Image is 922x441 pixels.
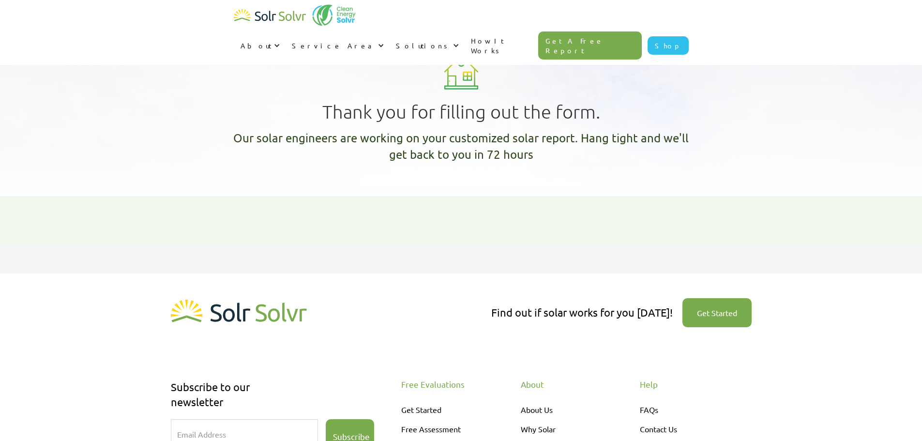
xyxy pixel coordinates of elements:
[682,298,752,327] a: Get Started
[640,380,732,389] div: Help
[521,400,603,419] a: About Us
[401,380,493,389] div: Free Evaluations
[322,101,600,122] h1: Thank you for filling out the form.
[491,305,673,320] div: Find out if solar works for you [DATE]!
[292,41,376,50] div: Service Area
[640,400,722,419] a: FAQs
[234,31,285,60] div: About
[171,380,365,410] div: Subscribe to our newsletter
[401,400,484,419] a: Get Started
[401,419,484,439] a: Free Assessment
[285,31,389,60] div: Service Area
[396,41,451,50] div: Solutions
[538,31,642,60] a: Get A Free Report
[521,419,603,439] a: Why Solar
[231,130,692,162] h1: Our solar engineers are working on your customized solar report. Hang tight and we'll get back to...
[640,419,722,439] a: Contact Us
[521,380,613,389] div: About
[241,41,272,50] div: About
[389,31,464,60] div: Solutions
[648,36,689,55] a: Shop
[464,26,539,65] a: How It Works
